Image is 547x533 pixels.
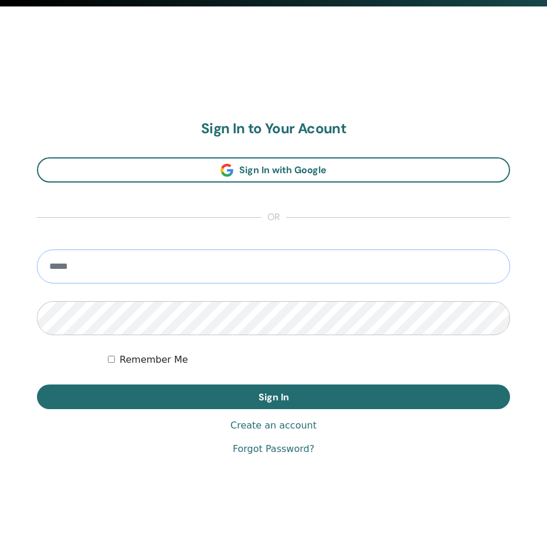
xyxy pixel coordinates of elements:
h2: Sign In to Your Acount [37,120,510,137]
a: Sign In with Google [37,157,510,183]
span: Sign In with Google [239,164,327,176]
button: Sign In [37,384,510,409]
label: Remember Me [120,353,188,367]
span: Sign In [259,391,289,403]
div: Keep me authenticated indefinitely or until I manually logout [108,353,510,367]
span: or [261,211,286,225]
a: Create an account [230,419,317,433]
a: Forgot Password? [233,442,314,456]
